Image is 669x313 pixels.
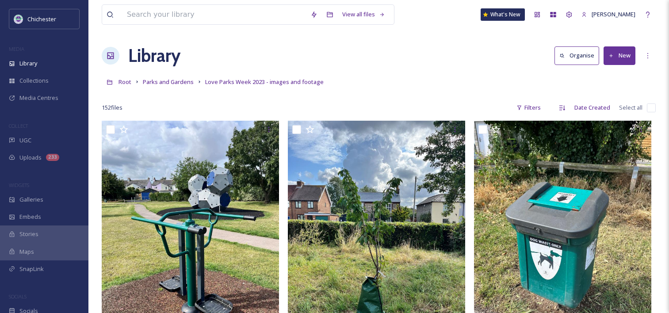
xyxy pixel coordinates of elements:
span: 152 file s [102,103,122,112]
img: Logo_of_Chichester_District_Council.png [14,15,23,23]
span: UGC [19,136,31,145]
span: Library [19,59,37,68]
input: Search your library [122,5,306,24]
span: COLLECT [9,122,28,129]
span: SOCIALS [9,293,27,300]
a: Library [128,42,180,69]
a: What's New [481,8,525,21]
span: Stories [19,230,38,238]
span: Uploads [19,153,42,162]
span: Media Centres [19,94,58,102]
span: MEDIA [9,46,24,52]
span: Maps [19,248,34,256]
span: Chichester [27,15,56,23]
span: Collections [19,76,49,85]
span: Root [119,78,131,86]
div: 233 [46,154,59,161]
a: Love Parks Week 2023 - images and footage [205,76,324,87]
span: Select all [619,103,642,112]
div: Date Created [570,99,615,116]
span: Galleries [19,195,43,204]
span: WIDGETS [9,182,29,188]
a: Organise [554,46,604,65]
span: Parks and Gardens [143,78,194,86]
button: Organise [554,46,599,65]
div: Filters [512,99,545,116]
span: SnapLink [19,265,44,273]
a: Root [119,76,131,87]
button: New [604,46,635,65]
a: Parks and Gardens [143,76,194,87]
span: Love Parks Week 2023 - images and footage [205,78,324,86]
span: [PERSON_NAME] [592,10,635,18]
a: View all files [338,6,390,23]
span: Embeds [19,213,41,221]
a: [PERSON_NAME] [577,6,640,23]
